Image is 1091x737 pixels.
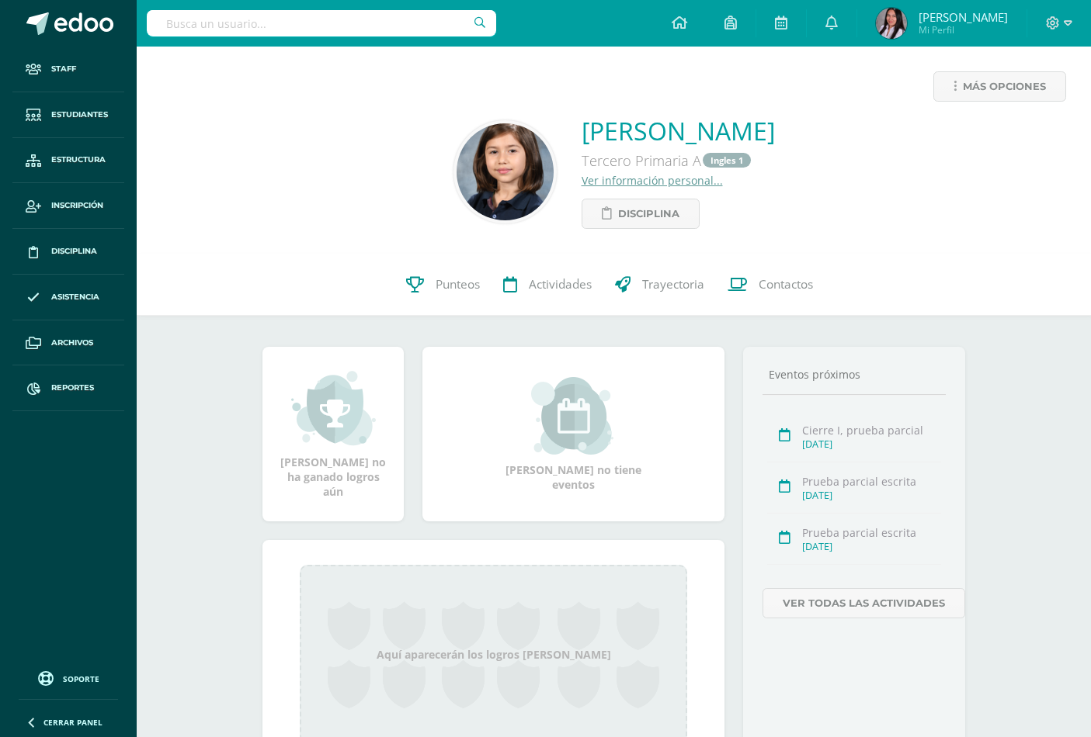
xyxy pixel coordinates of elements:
div: [DATE] [802,438,941,451]
span: Mi Perfil [919,23,1008,36]
a: Trayectoria [603,254,716,316]
a: Reportes [12,365,124,411]
span: Trayectoria [642,277,704,293]
input: Busca un usuario... [147,10,496,36]
a: Disciplina [12,229,124,275]
span: Estudiantes [51,109,108,121]
div: [PERSON_NAME] no ha ganado logros aún [278,369,388,499]
a: Ver todas las actividades [763,588,965,618]
a: Archivos [12,320,124,366]
a: Contactos [716,254,825,316]
span: Archivos [51,337,93,349]
div: Cierre I, prueba parcial [802,423,941,438]
span: Inscripción [51,199,103,212]
span: Punteos [436,277,480,293]
a: Asistencia [12,275,124,320]
a: Estructura [12,138,124,184]
div: Eventos próximos [763,367,946,382]
span: Actividades [529,277,592,293]
a: Actividades [492,254,603,316]
span: Reportes [51,382,94,394]
img: 1c4a8e29229ca7cba10d259c3507f649.png [876,8,907,39]
a: Más opciones [933,71,1066,102]
span: Disciplina [51,245,97,258]
span: Disciplina [618,199,679,228]
a: Estudiantes [12,92,124,138]
a: Soporte [19,667,118,688]
span: Estructura [51,154,106,166]
img: achievement_small.png [291,369,376,447]
span: Más opciones [963,72,1046,101]
div: [DATE] [802,540,941,553]
span: Soporte [63,673,99,684]
span: Cerrar panel [43,717,102,728]
span: Contactos [759,277,813,293]
a: [PERSON_NAME] [582,114,775,147]
div: Prueba parcial escrita [802,525,941,540]
a: Inscripción [12,183,124,229]
div: Tercero Primaria A [582,147,775,173]
img: 43f5ef50718a11f01c1c10d87bde2e96.png [457,123,554,220]
span: Asistencia [51,291,99,303]
a: Disciplina [582,199,700,229]
div: Prueba parcial escrita [802,474,941,489]
img: event_small.png [531,377,616,455]
a: Ver información personal... [582,173,723,188]
span: [PERSON_NAME] [919,9,1008,25]
a: Ingles 1 [703,153,751,168]
a: Punteos [394,254,492,316]
span: Staff [51,63,76,75]
a: Staff [12,47,124,92]
div: [PERSON_NAME] no tiene eventos [496,377,651,492]
div: [DATE] [802,489,941,502]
